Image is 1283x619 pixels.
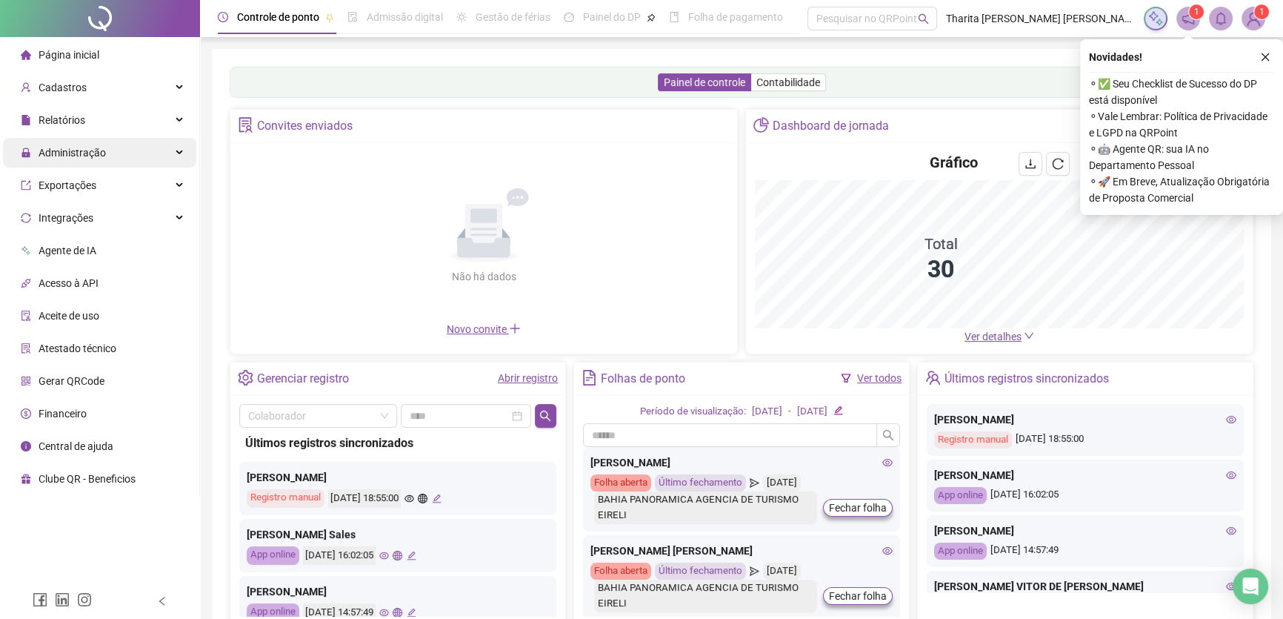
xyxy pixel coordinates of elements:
[964,331,1022,342] span: Ver detalhes
[581,370,597,385] span: file-text
[21,408,31,419] span: dollar
[21,441,31,451] span: info-circle
[688,11,783,23] span: Folha de pagamento
[257,113,353,139] div: Convites enviados
[934,578,1236,595] div: [PERSON_NAME] VITOR DE [PERSON_NAME]
[39,82,87,93] span: Cadastros
[753,117,769,133] span: pie-chart
[934,543,987,560] div: App online
[930,152,978,173] h4: Gráfico
[325,13,334,22] span: pushpin
[393,608,402,618] span: global
[1226,526,1236,536] span: eye
[882,546,893,556] span: eye
[418,494,427,503] span: global
[39,277,99,289] span: Acesso à API
[664,76,745,88] span: Painel de controle
[367,11,443,23] span: Admissão digital
[39,49,99,61] span: Página inicial
[964,331,1034,342] a: Ver detalhes down
[55,592,70,607] span: linkedin
[328,489,401,508] div: [DATE] 18:55:00
[944,366,1109,391] div: Últimos registros sincronizados
[918,13,929,24] span: search
[934,411,1236,428] div: [PERSON_NAME]
[157,596,167,606] span: left
[247,469,549,486] div: [PERSON_NAME]
[594,491,817,524] div: BAHIA PANORAMICA AGENCIA DE TURISMO EIRELI
[21,376,31,386] span: qrcode
[1254,4,1269,19] sup: Atualize o seu contato no menu Meus Dados
[21,82,31,93] span: user-add
[829,500,887,516] span: Fechar folha
[39,212,93,224] span: Integrações
[407,551,416,560] span: edit
[21,311,31,321] span: audit
[763,563,801,580] div: [DATE]
[1147,10,1164,27] img: sparkle-icon.fc2bf0ac1784a2077858766a79e2daf3.svg
[750,474,759,491] span: send
[823,499,893,517] button: Fechar folha
[456,12,467,22] span: sun
[669,12,679,22] span: book
[39,342,116,354] span: Atestado técnico
[218,12,228,22] span: clock-circle
[247,546,299,565] div: App online
[1052,158,1064,170] span: reload
[39,114,85,126] span: Relatórios
[21,343,31,354] span: solution
[594,580,817,612] div: BAHIA PANORAMICA AGENCIA DE TURISMO EIRELI
[247,526,549,543] div: [PERSON_NAME] Sales
[379,608,389,618] span: eye
[247,489,324,508] div: Registro manual
[1226,414,1236,425] span: eye
[39,310,99,322] span: Aceite de uso
[564,12,574,22] span: dashboard
[21,213,31,223] span: sync
[447,323,521,335] span: Novo convite
[21,180,31,191] span: export
[393,551,402,560] span: global
[1214,12,1227,25] span: bell
[752,404,782,420] div: [DATE]
[934,487,987,504] div: App online
[583,11,641,23] span: Painel do DP
[1089,173,1274,206] span: ⚬ 🚀 Em Breve, Atualização Obrigatória de Proposta Comercial
[21,278,31,288] span: api
[1233,569,1268,604] div: Open Intercom Messenger
[823,587,893,605] button: Fechar folha
[647,13,656,22] span: pushpin
[934,431,1012,448] div: Registro manual
[247,583,549,600] div: [PERSON_NAME]
[773,113,889,139] div: Dashboard de jornada
[1226,470,1236,480] span: eye
[39,245,96,256] span: Agente de IA
[33,592,47,607] span: facebook
[1259,7,1264,17] span: 1
[934,467,1236,483] div: [PERSON_NAME]
[833,406,843,415] span: edit
[756,76,820,88] span: Contabilidade
[39,147,106,159] span: Administração
[640,404,746,420] div: Período de visualização:
[1089,49,1142,65] span: Novidades !
[416,268,552,285] div: Não há dados
[432,494,441,503] span: edit
[238,117,253,133] span: solution
[655,563,746,580] div: Último fechamento
[1194,7,1199,17] span: 1
[303,546,376,565] div: [DATE] 16:02:05
[21,474,31,484] span: gift
[1189,4,1204,19] sup: 1
[1024,158,1036,170] span: download
[882,429,894,441] span: search
[797,404,827,420] div: [DATE]
[379,551,389,560] span: eye
[1182,12,1195,25] span: notification
[77,592,92,607] span: instagram
[1226,581,1236,592] span: eye
[882,457,893,468] span: eye
[788,404,791,420] div: -
[1024,331,1034,341] span: down
[1260,52,1270,62] span: close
